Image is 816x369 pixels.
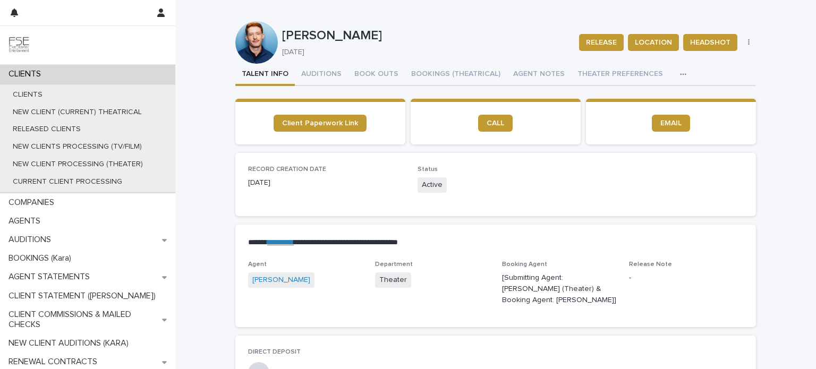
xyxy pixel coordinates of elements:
[487,119,504,127] span: CALL
[405,64,507,86] button: BOOKINGS (THEATRICAL)
[375,272,411,288] span: Theater
[4,357,106,367] p: RENEWAL CONTRACTS
[274,115,367,132] a: Client Paperwork Link
[4,235,59,245] p: AUDITIONS
[629,261,672,268] span: Release Note
[4,310,162,330] p: CLIENT COMMISSIONS & MAILED CHECKS
[4,177,131,186] p: CURRENT CLIENT PROCESSING
[348,64,405,86] button: BOOK OUTS
[235,64,295,86] button: TALENT INFO
[8,35,30,56] img: 9JgRvJ3ETPGCJDhvPVA5
[4,198,63,208] p: COMPANIES
[4,272,98,282] p: AGENT STATEMENTS
[502,261,547,268] span: Booking Agent
[478,115,513,132] a: CALL
[282,48,566,57] p: [DATE]
[579,34,624,51] button: RELEASE
[628,34,679,51] button: LOCATION
[4,108,150,117] p: NEW CLIENT (CURRENT) THEATRICAL
[248,261,267,268] span: Agent
[4,216,49,226] p: AGENTS
[571,64,669,86] button: THEATER PREFERENCES
[4,160,151,169] p: NEW CLIENT PROCESSING (THEATER)
[507,64,571,86] button: AGENT NOTES
[660,119,682,127] span: EMAIL
[295,64,348,86] button: AUDITIONS
[282,28,571,44] p: [PERSON_NAME]
[4,142,150,151] p: NEW CLIENTS PROCESSING (TV/FILM)
[4,125,89,134] p: RELEASED CLIENTS
[418,177,447,193] span: Active
[4,338,137,348] p: NEW CLIENT AUDITIONS (KARA)
[4,90,51,99] p: CLIENTS
[502,272,616,305] p: [Submitting Agent: [PERSON_NAME] (Theater) & Booking Agent: [PERSON_NAME]]
[4,253,80,263] p: BOOKINGS (Kara)
[248,166,326,173] span: RECORD CREATION DATE
[4,69,49,79] p: CLIENTS
[248,349,301,355] span: DIRECT DEPOSIT
[652,115,690,132] a: EMAIL
[248,177,405,188] p: [DATE]
[282,119,358,127] span: Client Paperwork Link
[690,37,730,48] span: HEADSHOT
[683,34,737,51] button: HEADSHOT
[375,261,413,268] span: Department
[418,166,438,173] span: Status
[4,291,164,301] p: CLIENT STATEMENT ([PERSON_NAME])
[586,37,617,48] span: RELEASE
[252,274,310,286] a: [PERSON_NAME]
[635,37,672,48] span: LOCATION
[629,272,743,284] p: -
